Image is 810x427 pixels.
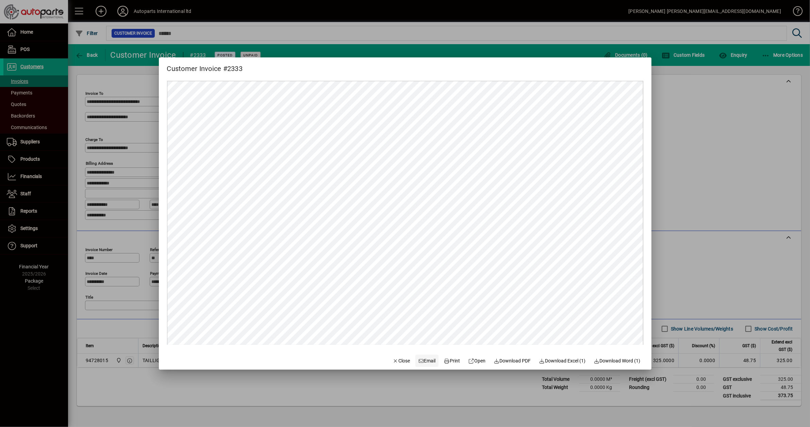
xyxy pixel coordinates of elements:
span: Download Word (1) [594,357,641,364]
button: Email [415,355,439,367]
span: Email [418,357,436,364]
span: Download Excel (1) [539,357,586,364]
span: Print [444,357,460,364]
h2: Customer Invoice #2333 [159,57,251,74]
a: Open [466,355,489,367]
button: Print [441,355,463,367]
button: Download Word (1) [591,355,643,367]
span: Close [393,357,410,364]
button: Close [390,355,413,367]
button: Download Excel (1) [536,355,589,367]
span: Download PDF [494,357,531,364]
span: Open [468,357,486,364]
a: Download PDF [491,355,534,367]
